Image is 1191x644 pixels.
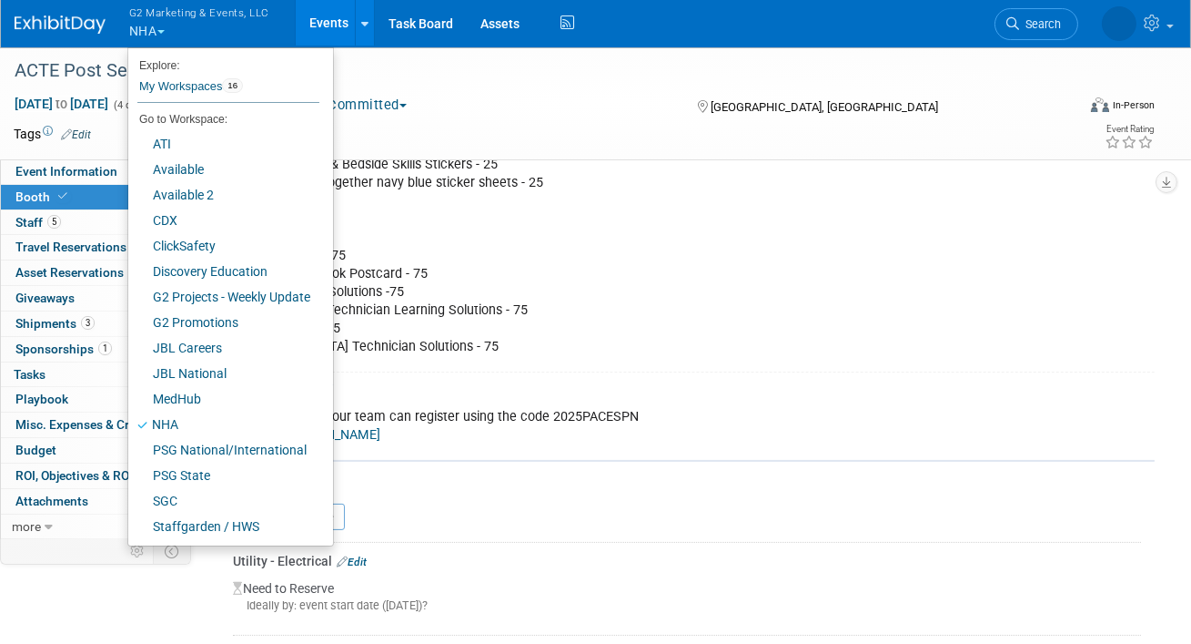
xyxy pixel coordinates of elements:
a: Staffgarden / HWS [128,514,319,539]
span: Budget [15,443,56,457]
a: My Workspaces16 [137,71,319,102]
span: Travel Reservations [15,240,126,254]
a: Travel Reservations [1,235,190,260]
span: [GEOGRAPHIC_DATA], [GEOGRAPHIC_DATA] [711,100,938,114]
img: Format-Inperson.png [1091,97,1109,112]
a: JBL National [128,361,319,386]
span: Misc. Expenses & Credits [15,417,157,432]
div: Event Format [987,95,1155,122]
span: 5 [47,215,61,229]
a: Search [994,8,1078,40]
td: Tags [14,125,91,143]
a: G2 Projects - Weekly Update [128,284,319,310]
a: Edit [337,556,367,568]
div: Ideally by: event start date ([DATE])? [233,598,1141,614]
a: PSG National/International [128,437,319,463]
li: Go to Workspace: [128,107,319,131]
div: Utility - Electrical [233,552,1141,570]
span: Staff [15,215,61,230]
div: ACTE Post Secondary [8,55,1057,87]
span: 1 [98,342,112,355]
a: G2 Promotions [128,310,319,335]
td: Toggle Event Tabs [154,539,191,563]
div: Everyone on your team can register using the code 2025PACESPN [237,399,972,454]
span: Tasks [14,367,45,382]
a: Attachments [1,489,190,514]
a: Edit [61,128,91,141]
span: Sponsorships [15,342,112,356]
a: Giveaways [1,286,190,311]
a: Discovery Education [128,259,319,284]
a: Budget [1,438,190,463]
span: (4 days) [112,99,150,111]
span: Giveaways [15,291,75,305]
a: CDX [128,208,319,233]
a: Misc. Expenses & Credits [1,413,190,437]
a: PSG State [128,463,319,488]
a: SGC [128,488,319,514]
span: Search [1019,17,1061,31]
div: Event Rating [1105,125,1154,134]
a: Staff5 [1,210,190,235]
span: to [53,97,70,111]
a: ATI [128,131,319,157]
a: NHA [128,412,319,437]
span: 16 [222,78,243,93]
a: Playbook [1,387,190,412]
div: Need to Reserve [233,570,1141,629]
span: more [12,519,41,534]
i: Booth reservation complete [58,191,67,201]
li: Explore: [128,55,319,71]
span: Attachments [15,494,88,508]
a: Tasks [1,363,190,387]
div: Booth Notes: [222,373,1155,396]
a: ClickSafety [128,233,319,259]
a: Asset Reservations [1,261,190,285]
a: Sponsorships1 [1,337,190,362]
a: Event Information [1,159,190,184]
span: 3 [81,316,95,330]
a: more [1,515,190,539]
span: Asset Reservations [15,265,124,280]
a: MedHub [128,386,319,412]
a: Booth [1,185,190,210]
img: Nora McQuillan [1102,6,1136,41]
span: Playbook [15,392,68,406]
div: Booth Services [214,475,1155,496]
img: ExhibitDay [15,15,106,34]
a: ROI, Objectives & ROO [1,464,190,488]
a: JBL Careers [128,335,319,361]
span: Booth [15,189,71,204]
span: G2 Marketing & Events, LLC [129,3,269,22]
button: Committed [306,96,414,115]
a: Available [128,157,319,182]
span: Shipments [15,316,95,331]
a: Shipments3 [1,312,190,336]
span: ROI, Objectives & ROO [15,468,137,483]
span: [DATE] [DATE] [14,96,109,112]
div: In-Person [1112,98,1155,112]
span: Event Information [15,164,117,179]
td: Personalize Event Tab Strip [122,539,154,563]
a: Available 2 [128,182,319,208]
